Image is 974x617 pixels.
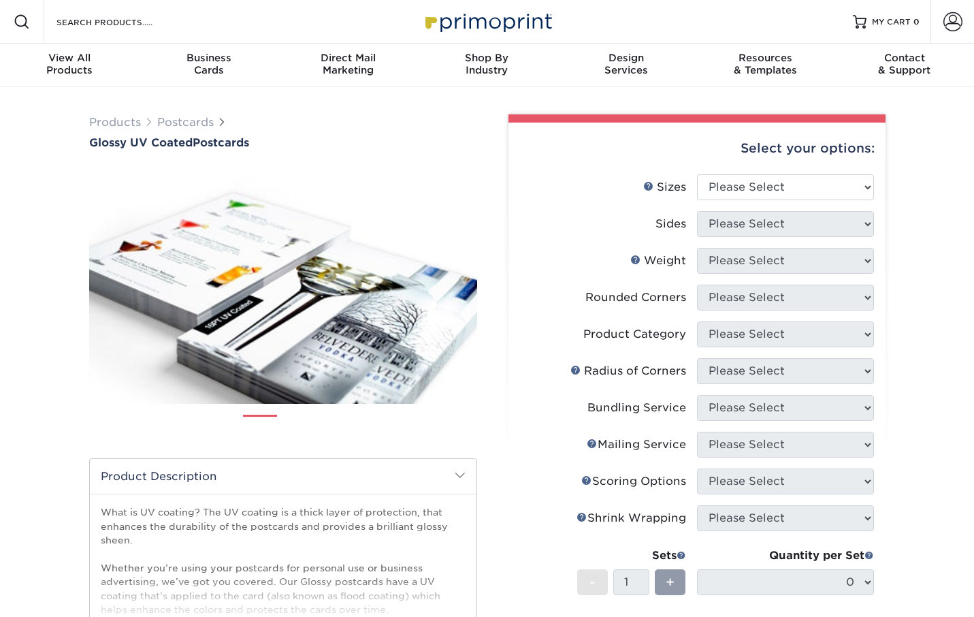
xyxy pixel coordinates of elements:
span: Glossy UV Coated [89,136,193,149]
div: Marketing [278,52,417,76]
div: Industry [417,52,556,76]
span: Resources [696,52,834,64]
a: BusinessCards [139,44,278,87]
a: Resources& Templates [696,44,834,87]
input: SEARCH PRODUCTS..... [55,14,188,30]
div: Rounded Corners [585,289,686,306]
h2: Product Description [90,459,476,494]
h1: Postcards [89,136,477,149]
span: - [589,572,596,592]
div: Sizes [643,179,686,195]
span: Design [557,52,696,64]
span: MY CART [872,16,911,28]
div: Product Category [583,326,686,343]
a: Direct MailMarketing [278,44,417,87]
a: Contact& Support [835,44,974,87]
span: + [666,572,675,592]
div: & Templates [696,52,834,76]
div: Mailing Service [587,437,686,453]
a: Shop ByIndustry [417,44,556,87]
img: Primoprint [419,7,555,36]
div: Services [557,52,696,76]
span: Shop By [417,52,556,64]
div: Select your options: [519,123,875,174]
span: 0 [913,17,920,27]
a: Products [89,116,141,129]
a: DesignServices [557,44,696,87]
div: Sides [655,216,686,232]
div: Shrink Wrapping [577,510,686,526]
a: Postcards [157,116,214,129]
div: Sets [577,548,686,564]
div: Quantity per Set [697,548,874,564]
div: Radius of Corners [570,363,686,379]
img: Postcards 01 [243,410,277,444]
div: Scoring Options [581,473,686,490]
span: Direct Mail [278,52,417,64]
span: Contact [835,52,974,64]
span: Business [139,52,278,64]
div: Cards [139,52,278,76]
a: Glossy UV CoatedPostcards [89,136,477,149]
img: Glossy UV Coated 01 [89,151,477,419]
div: & Support [835,52,974,76]
div: Weight [630,253,686,269]
div: Bundling Service [587,400,686,416]
img: Postcards 02 [289,409,323,443]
